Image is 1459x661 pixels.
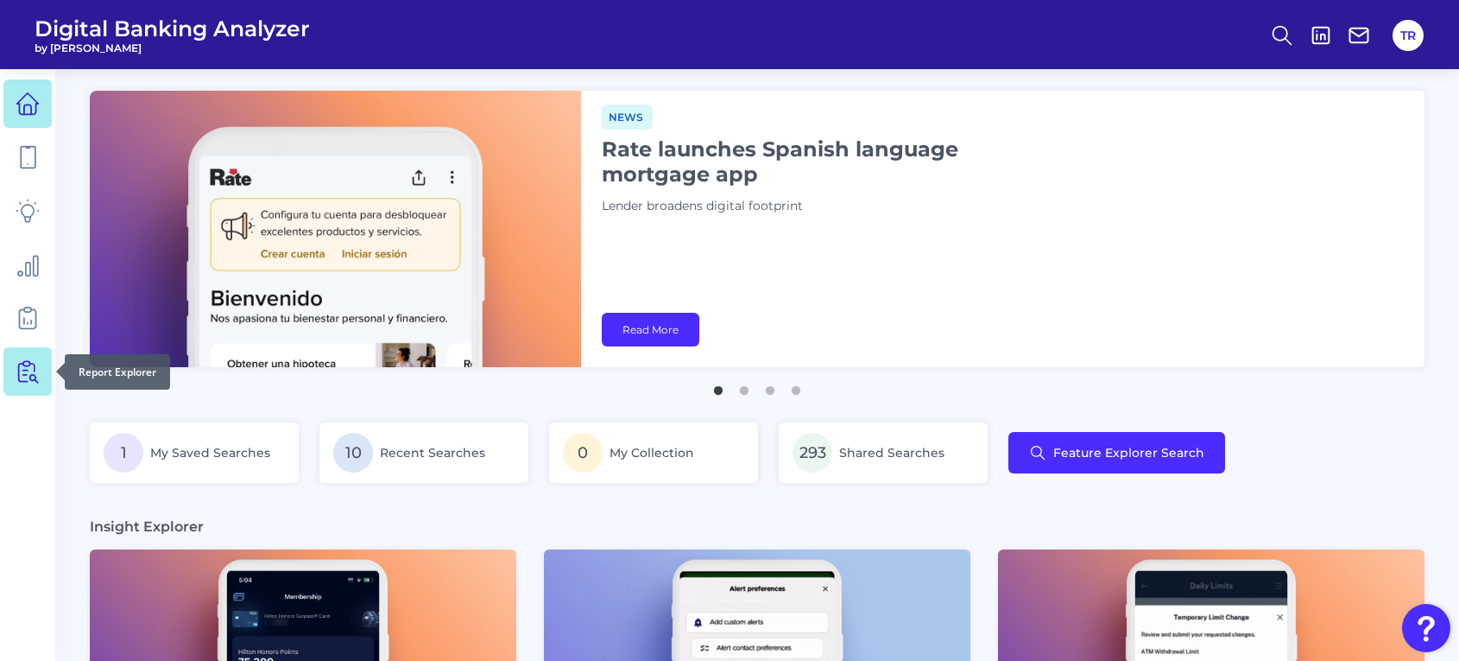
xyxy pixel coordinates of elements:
[602,313,699,346] a: Read More
[736,378,753,395] button: 2
[563,433,603,473] span: 0
[787,378,805,395] button: 4
[602,137,1033,187] h1: Rate launches Spanish language mortgage app
[1008,432,1225,474] button: Feature Explorer Search
[602,105,653,130] span: News
[1402,604,1450,652] button: Open Resource Center
[839,445,944,461] span: Shared Searches
[793,433,832,473] span: 293
[549,423,758,483] a: 0My Collection
[1053,446,1204,460] span: Feature Explorer Search
[90,423,299,483] a: 1My Saved Searches
[35,41,310,54] span: by [PERSON_NAME]
[602,108,653,124] a: News
[35,16,310,41] span: Digital Banking Analyzer
[761,378,779,395] button: 3
[90,518,204,536] h3: Insight Explorer
[104,433,143,473] span: 1
[710,378,727,395] button: 1
[65,354,170,390] div: Report Explorer
[602,197,1033,216] p: Lender broadens digital footprint
[609,445,694,461] span: My Collection
[150,445,270,461] span: My Saved Searches
[319,423,528,483] a: 10Recent Searches
[380,445,485,461] span: Recent Searches
[1393,20,1424,51] button: TR
[90,91,581,367] img: bannerImg
[779,423,988,483] a: 293Shared Searches
[333,433,373,473] span: 10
